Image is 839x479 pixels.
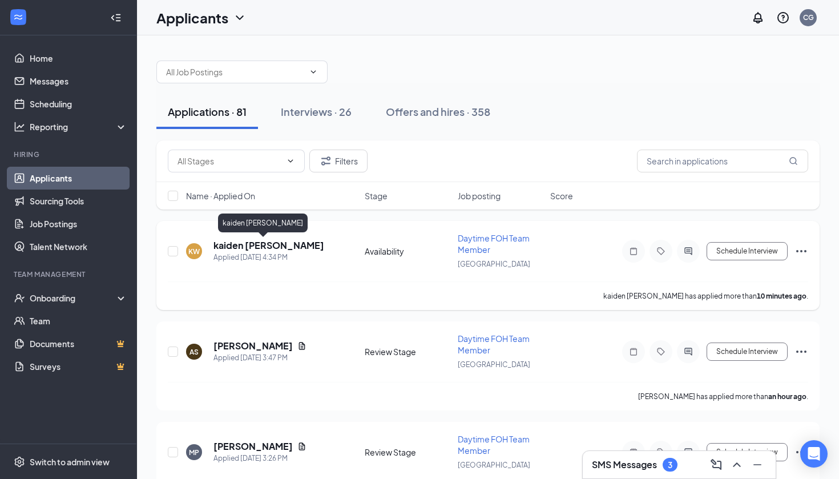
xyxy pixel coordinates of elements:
svg: Collapse [110,12,122,23]
svg: Tag [654,247,668,256]
svg: MagnifyingGlass [789,156,798,166]
div: KW [188,247,200,256]
div: 3 [668,460,672,470]
span: Stage [365,190,388,202]
svg: WorkstreamLogo [13,11,24,23]
a: Talent Network [30,235,127,258]
div: AS [189,347,199,357]
button: Minimize [748,456,767,474]
svg: UserCheck [14,292,25,304]
span: Job posting [458,190,501,202]
svg: Note [627,448,640,457]
button: ComposeMessage [707,456,725,474]
button: Schedule Interview [707,443,788,461]
div: Team Management [14,269,125,279]
a: DocumentsCrown [30,332,127,355]
p: kaiden [PERSON_NAME] has applied more than . [603,291,808,301]
svg: Document [297,442,306,451]
div: Offers and hires · 358 [386,104,490,119]
svg: ChevronDown [233,11,247,25]
span: Name · Applied On [186,190,255,202]
svg: ActiveChat [681,448,695,457]
span: [GEOGRAPHIC_DATA] [458,461,530,469]
h5: [PERSON_NAME] [213,440,293,453]
svg: Filter [319,154,333,168]
div: Open Intercom Messenger [800,440,828,468]
h1: Applicants [156,8,228,27]
p: [PERSON_NAME] has applied more than . [638,392,808,401]
a: Scheduling [30,92,127,115]
span: Score [550,190,573,202]
b: 10 minutes ago [757,292,806,300]
svg: ComposeMessage [709,458,723,472]
h5: kaiden [PERSON_NAME] [213,239,324,252]
svg: Minimize [751,458,764,472]
a: Team [30,309,127,332]
svg: Tag [654,448,668,457]
div: Onboarding [30,292,118,304]
svg: ActiveChat [681,347,695,356]
svg: Ellipses [794,445,808,459]
button: ChevronUp [728,456,746,474]
button: Schedule Interview [707,242,788,260]
svg: ChevronDown [309,67,318,77]
svg: Notifications [751,11,765,25]
a: SurveysCrown [30,355,127,378]
svg: Settings [14,456,25,468]
svg: QuestionInfo [776,11,790,25]
div: Review Stage [365,446,451,458]
div: kaiden [PERSON_NAME] [218,214,308,232]
div: Interviews · 26 [281,104,352,119]
svg: Note [627,347,640,356]
div: Applied [DATE] 3:47 PM [213,352,306,364]
a: Applicants [30,167,127,190]
b: an hour ago [768,392,806,401]
div: Applications · 81 [168,104,247,119]
button: Schedule Interview [707,343,788,361]
div: Review Stage [365,346,451,357]
div: Applied [DATE] 3:26 PM [213,453,306,464]
svg: Analysis [14,121,25,132]
svg: ActiveChat [681,247,695,256]
svg: Ellipses [794,244,808,258]
h3: SMS Messages [592,458,657,471]
a: Sourcing Tools [30,190,127,212]
svg: ChevronUp [730,458,744,472]
span: Daytime FOH Team Member [458,434,530,456]
div: Switch to admin view [30,456,110,468]
div: Reporting [30,121,128,132]
div: Applied [DATE] 4:34 PM [213,252,324,263]
span: [GEOGRAPHIC_DATA] [458,260,530,268]
a: Home [30,47,127,70]
span: Daytime FOH Team Member [458,333,530,355]
button: Filter Filters [309,150,368,172]
div: Availability [365,245,451,257]
svg: Tag [654,347,668,356]
span: [GEOGRAPHIC_DATA] [458,360,530,369]
h5: [PERSON_NAME] [213,340,293,352]
span: Daytime FOH Team Member [458,233,530,255]
input: Search in applications [637,150,808,172]
div: MP [189,448,199,457]
svg: Document [297,341,306,351]
svg: ChevronDown [286,156,295,166]
svg: Ellipses [794,345,808,359]
svg: Note [627,247,640,256]
a: Job Postings [30,212,127,235]
input: All Job Postings [166,66,304,78]
input: All Stages [178,155,281,167]
div: Hiring [14,150,125,159]
div: CG [803,13,814,22]
a: Messages [30,70,127,92]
